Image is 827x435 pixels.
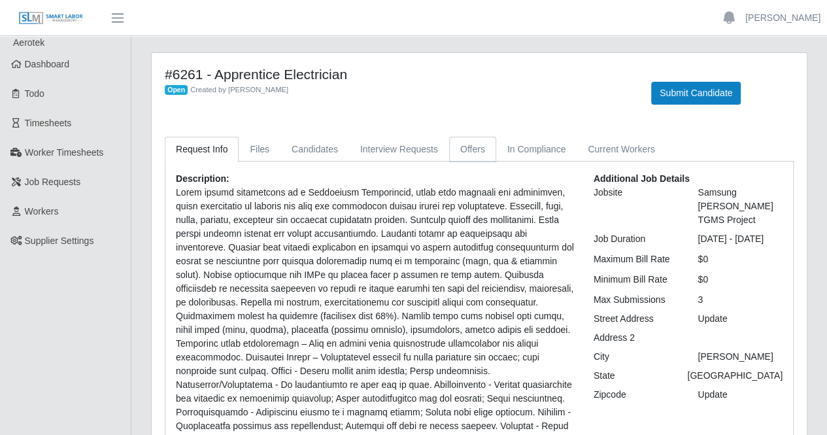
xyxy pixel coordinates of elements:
[165,137,239,162] a: Request Info
[25,147,103,158] span: Worker Timesheets
[584,369,678,383] div: State
[18,11,84,26] img: SLM Logo
[745,11,820,25] a: [PERSON_NAME]
[176,173,229,184] b: Description:
[688,293,792,307] div: 3
[584,388,688,402] div: Zipcode
[651,82,741,105] button: Submit Candidate
[165,85,188,96] span: Open
[280,137,349,162] a: Candidates
[584,331,688,345] div: Address 2
[688,312,792,326] div: Update
[688,273,792,287] div: $0
[190,86,288,94] span: Created by [PERSON_NAME]
[688,232,792,246] div: [DATE] - [DATE]
[25,88,44,99] span: Todo
[239,137,280,162] a: Files
[25,59,70,69] span: Dashboard
[584,312,688,326] div: Street Address
[584,232,688,246] div: Job Duration
[349,137,449,162] a: Interview Requests
[584,273,688,287] div: Minimum Bill Rate
[584,350,688,364] div: City
[584,252,688,266] div: Maximum Bill Rate
[677,369,792,383] div: [GEOGRAPHIC_DATA]
[594,173,690,184] b: Additional Job Details
[13,37,44,48] span: Aerotek
[584,293,688,307] div: Max Submissions
[496,137,577,162] a: In Compliance
[584,186,688,227] div: Jobsite
[688,186,792,227] div: Samsung [PERSON_NAME] TGMS Project
[25,206,59,217] span: Workers
[688,252,792,266] div: $0
[577,137,666,162] a: Current Workers
[25,177,81,187] span: Job Requests
[165,66,632,82] h4: #6261 - Apprentice Electrician
[25,235,94,246] span: Supplier Settings
[688,350,792,364] div: [PERSON_NAME]
[25,118,72,128] span: Timesheets
[449,137,496,162] a: Offers
[688,388,792,402] div: Update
